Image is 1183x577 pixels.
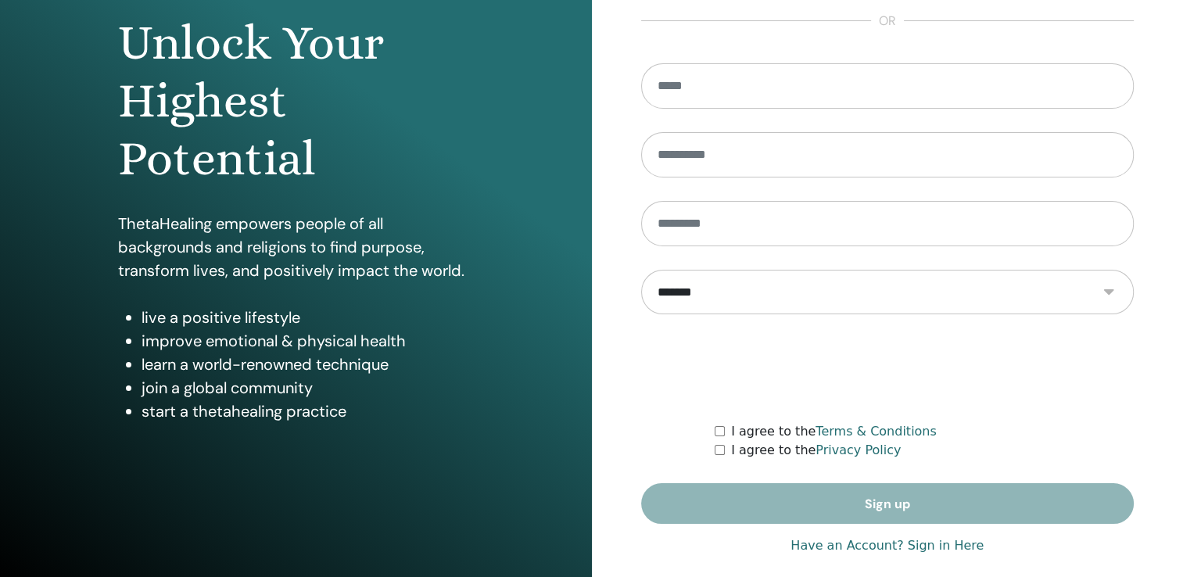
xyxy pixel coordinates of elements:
p: ThetaHealing empowers people of all backgrounds and religions to find purpose, transform lives, a... [118,212,473,282]
li: start a thetahealing practice [142,400,473,423]
a: Privacy Policy [816,443,901,457]
iframe: reCAPTCHA [769,338,1006,399]
label: I agree to the [731,441,901,460]
label: I agree to the [731,422,937,441]
li: live a positive lifestyle [142,306,473,329]
span: or [871,12,904,30]
a: Have an Account? Sign in Here [790,536,984,555]
li: learn a world-renowned technique [142,353,473,376]
h1: Unlock Your Highest Potential [118,14,473,188]
li: improve emotional & physical health [142,329,473,353]
a: Terms & Conditions [816,424,936,439]
li: join a global community [142,376,473,400]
